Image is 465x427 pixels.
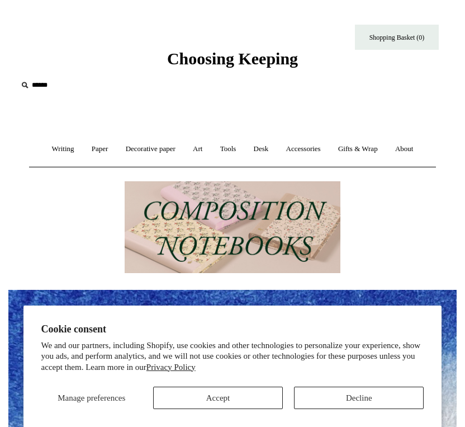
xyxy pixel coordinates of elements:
[294,387,424,409] button: Decline
[41,340,424,373] p: We and our partners, including Shopify, use cookies and other technologies to personalize your ex...
[58,393,125,402] span: Manage preferences
[118,134,183,164] a: Decorative paper
[167,49,298,68] span: Choosing Keeping
[355,25,439,50] a: Shopping Basket (0)
[44,134,82,164] a: Writing
[212,134,244,164] a: Tools
[125,181,340,273] img: 202302 Composition ledgers.jpg__PID:69722ee6-fa44-49dd-a067-31375e5d54ec
[84,134,116,164] a: Paper
[246,134,277,164] a: Desk
[167,58,298,66] a: Choosing Keeping
[185,134,210,164] a: Art
[41,323,424,335] h2: Cookie consent
[387,134,421,164] a: About
[146,363,196,372] a: Privacy Policy
[330,134,386,164] a: Gifts & Wrap
[278,134,329,164] a: Accessories
[41,387,142,409] button: Manage preferences
[153,387,283,409] button: Accept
